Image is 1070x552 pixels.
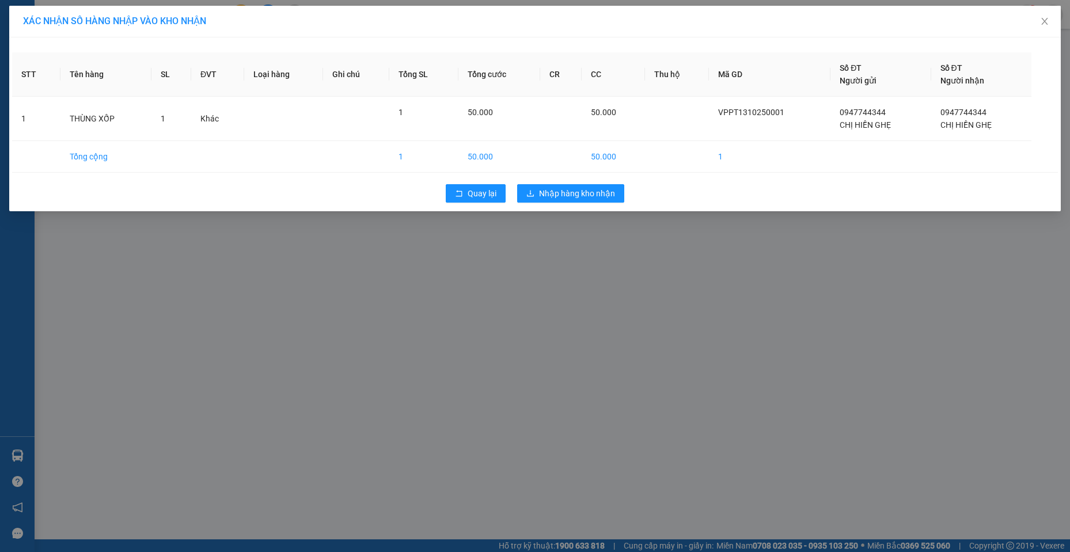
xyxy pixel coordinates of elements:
td: 50.000 [582,141,644,173]
span: 50.000 [591,108,616,117]
td: 1 [12,97,60,141]
span: close [1040,17,1049,26]
span: Số ĐT [840,63,862,73]
td: THÙNG XỐP [60,97,151,141]
span: Nhập hàng kho nhận [539,187,615,200]
th: CR [540,52,582,97]
td: Khác [191,97,244,141]
span: download [526,189,534,199]
th: SL [151,52,191,97]
th: Thu hộ [645,52,709,97]
span: 1 [161,114,165,123]
td: 1 [709,141,831,173]
span: VPPT1310250001 [718,108,784,117]
td: 1 [389,141,458,173]
span: rollback [455,189,463,199]
button: downloadNhập hàng kho nhận [517,184,624,203]
span: Người nhận [940,76,984,85]
button: Close [1029,6,1061,38]
th: CC [582,52,644,97]
button: rollbackQuay lại [446,184,506,203]
span: 50.000 [468,108,493,117]
th: Loại hàng [244,52,323,97]
span: CHỊ HIỀN GHẸ [940,120,992,130]
span: 0947744344 [940,108,986,117]
span: 0947744344 [840,108,886,117]
th: ĐVT [191,52,244,97]
span: CHỊ HIỀN GHẸ [840,120,891,130]
span: 1 [399,108,403,117]
span: XÁC NHẬN SỐ HÀNG NHẬP VÀO KHO NHẬN [23,16,206,26]
th: Tên hàng [60,52,151,97]
span: Người gửi [840,76,877,85]
th: Mã GD [709,52,831,97]
td: 50.000 [458,141,541,173]
td: Tổng cộng [60,141,151,173]
th: Ghi chú [323,52,389,97]
span: Quay lại [468,187,496,200]
th: Tổng cước [458,52,541,97]
th: STT [12,52,60,97]
span: Số ĐT [940,63,962,73]
th: Tổng SL [389,52,458,97]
